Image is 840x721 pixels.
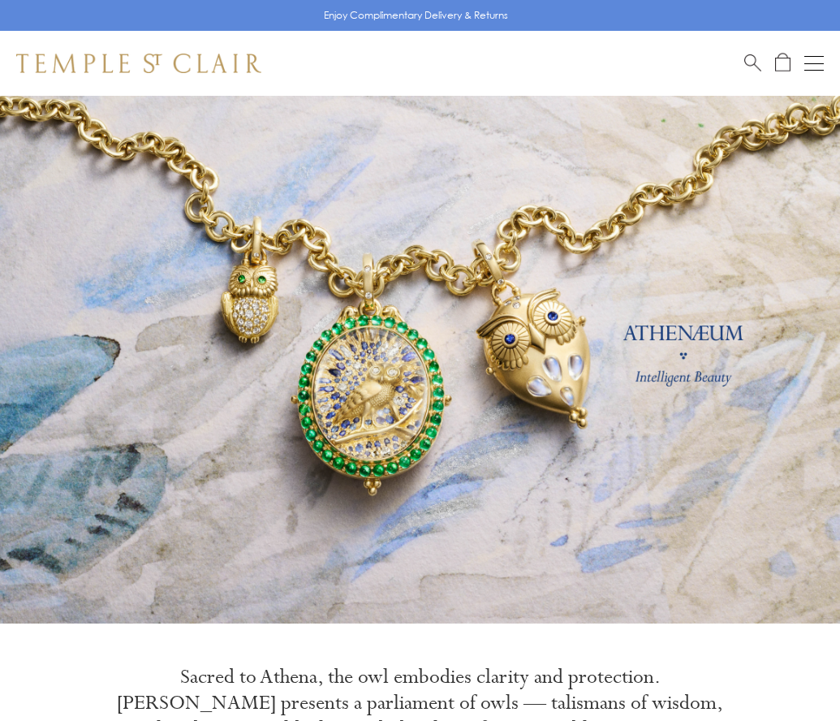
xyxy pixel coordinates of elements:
img: Temple St. Clair [16,54,261,73]
button: Open navigation [804,54,824,73]
a: Search [744,53,761,73]
a: Open Shopping Bag [775,53,790,73]
p: Enjoy Complimentary Delivery & Returns [324,7,508,24]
